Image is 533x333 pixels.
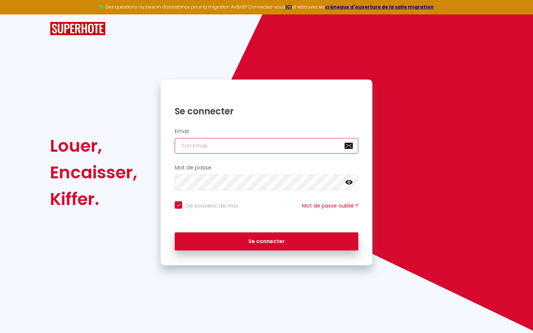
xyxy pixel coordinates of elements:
[50,132,137,159] div: Louer,
[285,4,292,10] a: ICI
[50,159,137,186] div: Encaisser,
[325,4,434,10] a: créneaux d'ouverture de la salle migration
[50,22,105,36] img: SuperHote logo
[50,186,137,212] div: Kiffer.
[175,165,358,171] h2: Mot de passe
[175,232,358,251] button: Se connecter
[175,105,358,117] h1: Se connecter
[6,3,28,25] button: Ouvrir le widget de chat LiveChat
[302,202,358,209] a: Mot de passe oublié ?
[175,138,358,154] input: Ton Email
[175,128,358,135] h2: Email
